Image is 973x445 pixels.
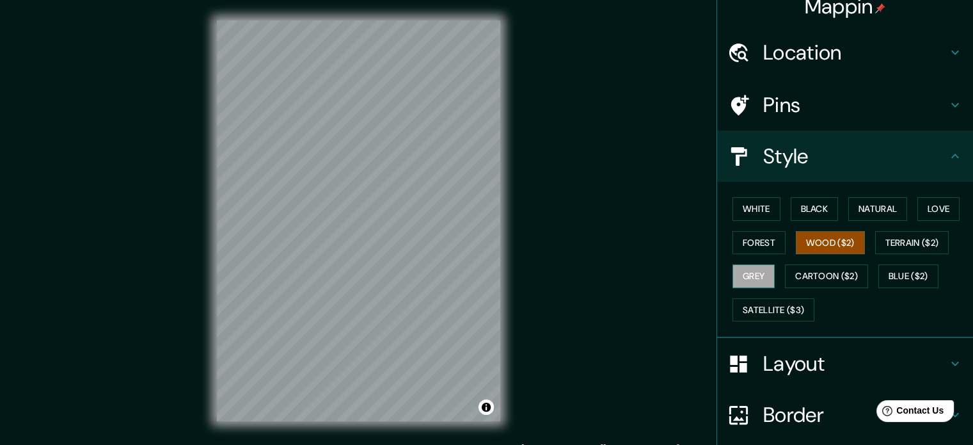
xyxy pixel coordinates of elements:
button: Satellite ($3) [732,298,814,322]
img: pin-icon.png [875,3,885,13]
div: Pins [717,79,973,131]
button: Grey [732,264,775,288]
button: Natural [848,197,907,221]
button: White [732,197,780,221]
h4: Border [763,402,947,428]
h4: Layout [763,351,947,376]
button: Love [917,197,960,221]
button: Terrain ($2) [875,231,949,255]
h4: Style [763,143,947,169]
button: Toggle attribution [479,400,494,415]
button: Forest [732,231,786,255]
button: Wood ($2) [796,231,865,255]
div: Location [717,27,973,78]
h4: Location [763,40,947,65]
button: Black [791,197,839,221]
button: Blue ($2) [878,264,938,288]
div: Style [717,131,973,182]
div: Border [717,389,973,441]
canvas: Map [217,20,500,421]
iframe: Help widget launcher [859,395,959,431]
div: Layout [717,338,973,389]
h4: Pins [763,92,947,118]
button: Cartoon ($2) [785,264,868,288]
